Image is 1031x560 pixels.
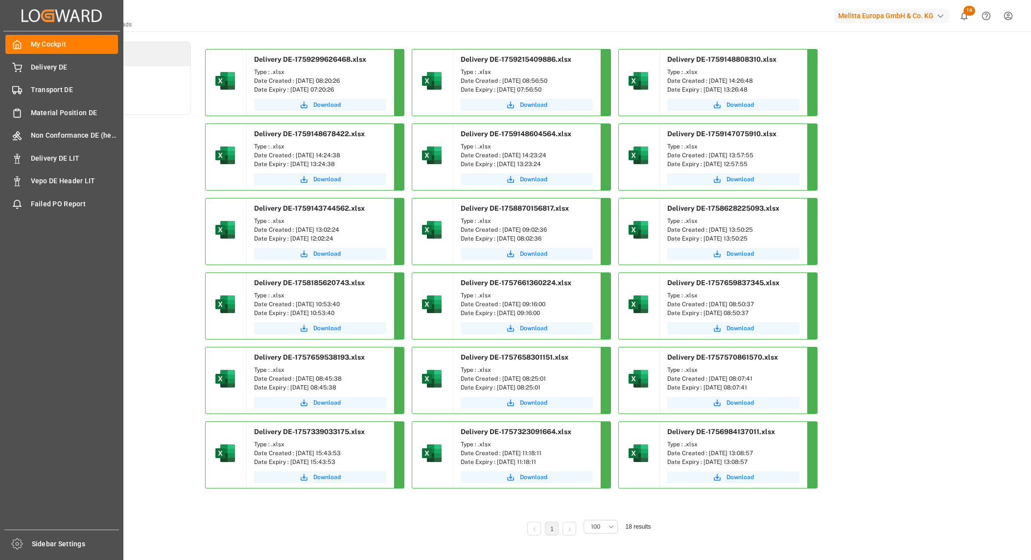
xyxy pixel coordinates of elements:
span: Delivery DE-1758185620743.xlsx [254,279,365,287]
div: Date Created : [DATE] 08:07:41 [667,374,799,383]
li: Next Page [562,522,576,536]
div: Type : .xlsx [461,217,593,225]
div: Date Created : [DATE] 13:02:24 [254,225,386,234]
span: Download [726,249,754,258]
span: Download [726,100,754,109]
span: Delivery DE-1757658301151.xlsx [461,353,568,361]
span: Delivery DE-1759148678422.xlsx [254,130,365,138]
div: Date Expiry : [DATE] 09:16:00 [461,309,593,317]
span: Download [520,473,547,482]
a: Vepo DE Header LIT [5,171,118,191]
div: Date Expiry : [DATE] 12:57:55 [667,160,799,169]
img: microsoft-excel-2019--v1.png [627,69,650,93]
div: Type : .xlsx [254,365,386,374]
button: Download [667,397,799,409]
button: Download [461,471,593,483]
span: Download [313,398,341,407]
div: Date Created : [DATE] 11:18:11 [461,449,593,458]
span: Delivery DE-1757570861570.xlsx [667,353,778,361]
button: Download [667,248,799,260]
div: Type : .xlsx [461,291,593,300]
div: Date Created : [DATE] 13:08:57 [667,449,799,458]
img: microsoft-excel-2019--v1.png [213,367,237,390]
a: Download [461,99,593,111]
div: Date Created : [DATE] 15:43:53 [254,449,386,458]
span: 100 [591,522,600,531]
div: Type : .xlsx [667,217,799,225]
a: Material Position DE [5,103,118,122]
a: Download [254,99,386,111]
div: Type : .xlsx [667,68,799,76]
img: microsoft-excel-2019--v1.png [213,292,237,316]
a: Download [254,173,386,185]
button: Download [461,397,593,409]
span: Delivery DE-1759148808310.xlsx [667,55,776,63]
span: Download [313,473,341,482]
img: microsoft-excel-2019--v1.png [627,292,650,316]
span: Delivery DE-1759148604564.xlsx [461,130,571,138]
span: Download [520,324,547,333]
div: Date Created : [DATE] 08:20:26 [254,76,386,85]
a: Download [254,397,386,409]
div: Type : .xlsx [254,291,386,300]
div: Date Created : [DATE] 13:50:25 [667,225,799,234]
img: microsoft-excel-2019--v1.png [213,144,237,167]
a: Delivery DE LIT [5,148,118,168]
img: microsoft-excel-2019--v1.png [627,441,650,465]
div: Date Created : [DATE] 09:02:36 [461,225,593,234]
div: Type : .xlsx [461,68,593,76]
span: 18 results [625,523,651,530]
button: Download [461,248,593,260]
div: Date Expiry : [DATE] 10:53:40 [254,309,386,317]
span: Download [520,398,547,407]
span: Delivery DE-1756984137011.xlsx [667,428,775,436]
img: microsoft-excel-2019--v1.png [213,69,237,93]
div: Date Expiry : [DATE] 13:08:57 [667,458,799,466]
button: Download [667,173,799,185]
a: Transport DE [5,80,118,99]
div: Date Expiry : [DATE] 13:26:48 [667,85,799,94]
div: Date Expiry : [DATE] 12:02:24 [254,234,386,243]
span: Non Conformance DE (header) [31,130,118,141]
button: Download [254,471,386,483]
button: Download [461,173,593,185]
span: Download [313,175,341,184]
div: Date Created : [DATE] 09:16:00 [461,300,593,309]
li: Previous Page [527,522,541,536]
span: Delivery DE-1757661360224.xlsx [461,279,571,287]
div: Date Expiry : [DATE] 13:23:24 [461,160,593,169]
span: Failed PO Report [31,199,118,209]
button: Download [254,322,386,334]
div: Type : .xlsx [254,142,386,151]
button: Download [667,99,799,111]
button: Download [461,322,593,334]
span: Delivery DE-1758870156817.xlsx [461,204,569,212]
div: Date Created : [DATE] 14:23:24 [461,151,593,160]
div: Date Created : [DATE] 08:45:38 [254,374,386,383]
img: microsoft-excel-2019--v1.png [420,218,444,242]
a: Delivery DE [5,57,118,76]
span: Transport DE [31,85,118,95]
div: Date Expiry : [DATE] 08:50:37 [667,309,799,317]
button: Download [254,248,386,260]
span: Download [313,324,341,333]
div: Date Created : [DATE] 14:24:38 [254,151,386,160]
div: Type : .xlsx [254,217,386,225]
div: Date Expiry : [DATE] 08:02:36 [461,234,593,243]
span: Download [520,249,547,258]
a: Failed PO Report [5,194,118,213]
div: Date Expiry : [DATE] 11:18:11 [461,458,593,466]
div: Type : .xlsx [254,440,386,449]
div: Date Created : [DATE] 13:57:55 [667,151,799,160]
div: Type : .xlsx [461,365,593,374]
span: Download [726,473,754,482]
button: Download [667,471,799,483]
div: Date Created : [DATE] 08:56:50 [461,76,593,85]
